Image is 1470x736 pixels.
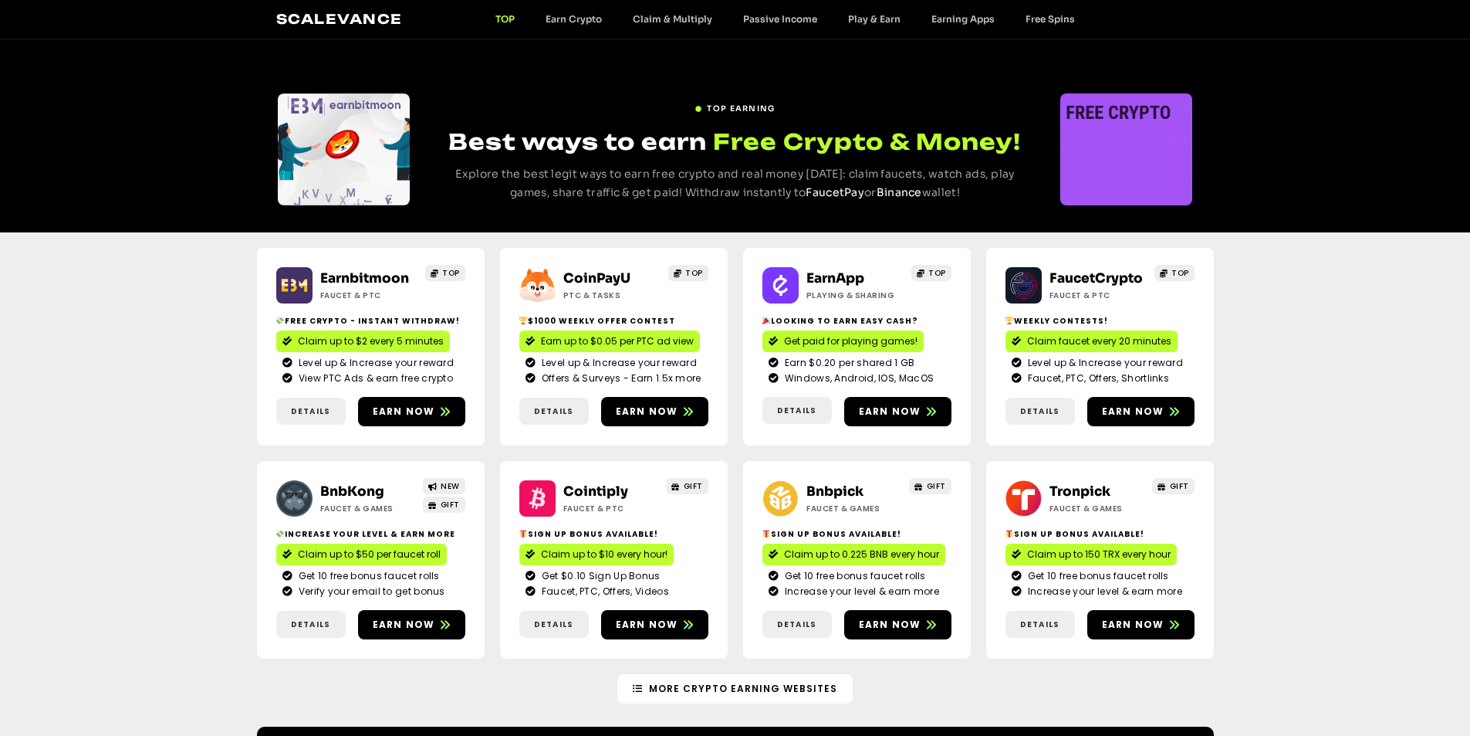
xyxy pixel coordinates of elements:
a: Earn now [601,397,708,426]
span: Increase your level & earn more [781,585,939,599]
span: Verify your email to get bonus [295,585,445,599]
h2: Sign Up Bonus Available! [1005,528,1195,540]
span: Get 10 free bonus faucet rolls [295,569,440,583]
span: Details [777,405,816,416]
a: Claim up to 150 TRX every hour [1005,544,1177,565]
span: Get 10 free bonus faucet rolls [1024,569,1169,583]
a: EarnApp [806,270,864,287]
h2: $1000 Weekly Offer contest [519,315,708,327]
span: Level up & Increase your reward [1024,356,1183,370]
a: Get paid for playing games! [762,331,924,352]
h2: Faucet & Games [1049,503,1146,514]
a: Details [1005,398,1075,425]
a: TOP [1154,265,1195,281]
nav: Menu [480,13,1090,25]
a: Details [1005,611,1075,638]
span: Earn now [1102,405,1164,419]
span: Details [1020,619,1059,630]
a: TOP [425,265,465,281]
h2: Faucet & Games [320,503,417,514]
a: Claim up to 0.225 BNB every hour [762,544,945,565]
span: Get $0.10 Sign Up Bonus [538,569,661,583]
a: TOP [668,265,708,281]
span: GIFT [1170,480,1189,492]
span: Details [291,619,330,630]
a: Claim up to $10 every hour! [519,544,674,565]
img: 🎉 [762,317,770,324]
span: Claim up to $10 every hour! [541,548,667,561]
img: 💸 [276,317,284,324]
img: 🎁 [1005,530,1013,538]
a: Claim up to $50 per faucet roll [276,544,447,565]
a: Free Spins [1010,13,1090,25]
span: View PTC Ads & earn free crypto [295,371,453,385]
span: TOP [442,267,460,279]
span: Details [534,619,573,630]
span: Earn now [616,405,678,419]
a: TOP EARNING [694,97,775,114]
a: Earn now [844,610,951,639]
span: Earn up to $0.05 per PTC ad view [541,334,694,348]
a: More Crypto Earning Websites [617,674,853,704]
a: Details [276,398,346,425]
span: NEW [441,480,460,492]
img: 🏆 [1005,317,1013,324]
span: Windows, Android, IOS, MacOS [781,371,934,385]
h2: Faucet & Games [806,503,903,514]
a: Binance [877,185,922,199]
h2: Faucet & PTC [320,290,417,301]
h2: Playing & Sharing [806,290,903,301]
a: TOP [480,13,530,25]
a: CoinPayU [563,270,630,287]
a: Details [519,611,589,638]
span: Claim up to $50 per faucet roll [298,548,441,561]
a: Scalevance [276,11,403,27]
span: Earn now [1102,618,1164,632]
span: TOP [1171,267,1189,279]
img: 🎁 [519,530,527,538]
span: Earn now [859,618,921,632]
span: GIFT [441,499,460,510]
a: Claim up to $2 every 5 minutes [276,331,450,352]
span: Earn now [373,618,435,632]
h2: Faucet & PTC [563,503,660,514]
a: Details [276,611,346,638]
a: Claim faucet every 20 minutes [1005,331,1178,352]
span: Offers & Surveys - Earn 1.5x more [538,371,701,385]
a: Details [762,397,832,424]
span: Level up & Increase your reward [538,356,697,370]
a: Earn now [601,610,708,639]
a: Earn up to $0.05 per PTC ad view [519,331,700,352]
span: Increase your level & earn more [1024,585,1182,599]
a: Earn now [1087,397,1195,426]
span: Claim up to $2 every 5 minutes [298,334,444,348]
h2: Sign up bonus available! [519,528,708,540]
a: TOP [911,265,951,281]
a: Earnbitmoon [320,270,409,287]
a: GIFT [1152,478,1195,494]
a: Details [519,398,589,425]
h2: Sign Up Bonus Available! [762,528,951,540]
span: Earn now [859,405,921,419]
span: Details [1020,405,1059,417]
span: TOP [928,267,946,279]
span: Faucet, PTC, Offers, Videos [538,585,669,599]
span: Details [534,405,573,417]
h2: Free crypto - Instant withdraw! [276,315,465,327]
span: Free Crypto & Money! [713,127,1021,157]
span: TOP EARNING [707,103,775,114]
span: Level up & Increase your reward [295,356,454,370]
a: GIFT [423,497,465,513]
a: Earn now [358,610,465,639]
p: Explore the best legit ways to earn free crypto and real money [DATE]: claim faucets, watch ads, ... [438,165,1032,202]
a: Claim & Multiply [617,13,728,25]
span: Earn now [373,405,435,419]
img: 💸 [276,530,284,538]
a: NEW [423,478,465,494]
a: GIFT [909,478,951,494]
span: Claim faucet every 20 minutes [1027,334,1171,348]
h2: ptc & Tasks [563,290,660,301]
div: Slides [1060,93,1192,205]
span: Get paid for playing games! [784,334,917,348]
span: Get 10 free bonus faucet rolls [781,569,926,583]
